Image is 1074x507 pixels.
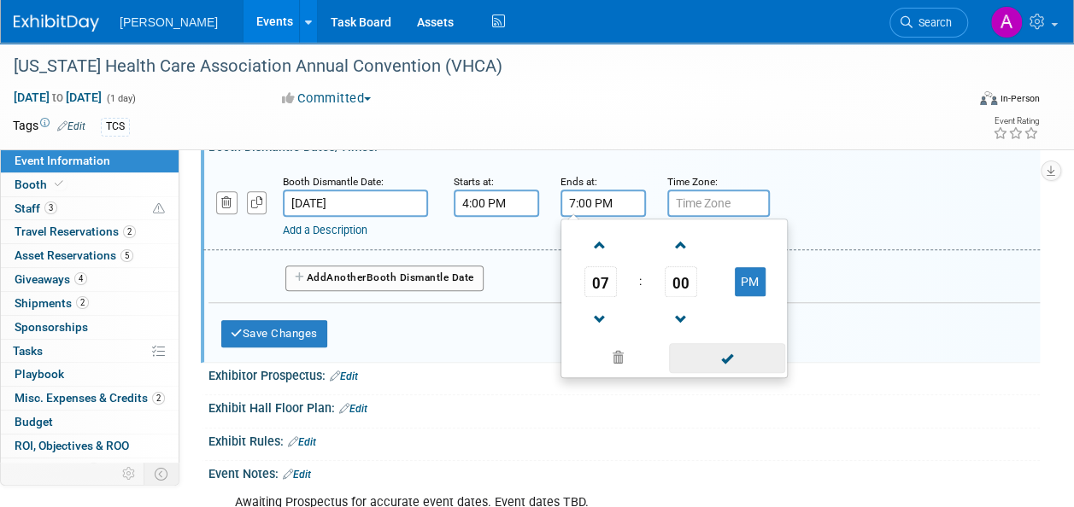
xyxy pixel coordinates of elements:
[208,428,1040,451] div: Exhibit Rules:
[152,392,165,405] span: 2
[74,272,87,285] span: 4
[1,340,179,363] a: Tasks
[15,296,89,310] span: Shipments
[668,347,786,371] a: Done
[120,249,133,262] span: 5
[283,469,311,481] a: Edit
[283,176,384,188] small: Booth Dismantle Date:
[101,118,130,136] div: TCS
[665,266,697,297] span: Pick Minute
[565,347,671,370] a: Clear selection
[13,344,43,358] span: Tasks
[15,224,136,238] span: Travel Reservations
[15,154,110,167] span: Event Information
[1,268,179,291] a: Giveaways4
[221,320,327,347] button: Save Changes
[208,395,1040,417] div: Exhibit Hall Floor Plan:
[1,316,179,339] a: Sponsorships
[15,178,67,191] span: Booth
[665,297,697,341] a: Decrement Minute
[1,220,179,243] a: Travel Reservations2
[57,120,85,132] a: Edit
[1,411,179,434] a: Budget
[15,248,133,262] span: Asset Reservations
[15,391,165,405] span: Misc. Expenses & Credits
[1,363,179,386] a: Playbook
[993,117,1039,125] div: Event Rating
[454,176,494,188] small: Starts at:
[1000,92,1040,105] div: In-Person
[735,267,766,296] button: PM
[1,434,179,457] a: ROI, Objectives & ROO
[283,224,367,236] a: Add a Description
[584,266,617,297] span: Pick Hour
[560,189,646,217] input: End Time
[990,6,1023,38] img: Amber Vincent
[15,201,57,215] span: Staff
[584,297,617,341] a: Decrement Hour
[153,201,165,217] span: Potential Scheduling Conflict -- at least one attendee is tagged in another overlapping event.
[144,463,179,485] td: Toggle Event Tabs
[13,90,103,105] span: [DATE] [DATE]
[326,271,367,283] span: Another
[454,189,539,217] input: Start Time
[14,15,99,32] img: ExhibitDay
[636,266,645,297] td: :
[285,265,484,291] button: AddAnotherBooth Dismantle Date
[50,90,66,104] span: to
[208,461,1040,483] div: Event Notes:
[283,189,428,217] input: Date
[980,91,997,105] img: Format-Inperson.png
[1,292,179,315] a: Shipments2
[114,463,144,485] td: Personalize Event Tab Strip
[55,179,63,189] i: Booth reservation complete
[1,244,179,267] a: Asset Reservations5
[665,223,697,266] a: Increment Minute
[13,117,85,137] td: Tags
[560,176,597,188] small: Ends at:
[15,367,64,381] span: Playbook
[890,89,1040,114] div: Event Format
[276,90,378,108] button: Committed
[15,415,53,428] span: Budget
[15,463,100,476] span: Attachments
[15,439,129,452] span: ROI, Objectives & ROO
[1,387,179,410] a: Misc. Expenses & Credits2
[667,176,718,188] small: Time Zone:
[339,403,367,415] a: Edit
[120,15,218,29] span: [PERSON_NAME]
[913,16,952,29] span: Search
[889,8,968,38] a: Search
[15,320,88,334] span: Sponsorships
[8,51,952,82] div: [US_STATE] Health Care Association Annual Convention (VHCA)
[288,436,316,448] a: Edit
[87,463,100,475] span: 3
[208,363,1040,385] div: Exhibitor Prospectus:
[1,149,179,172] a: Event Information
[105,93,136,104] span: (1 day)
[584,223,617,266] a: Increment Hour
[44,201,57,214] span: 3
[1,173,179,196] a: Booth
[330,370,358,382] a: Edit
[76,296,89,309] span: 2
[1,458,179,481] a: Attachments3
[123,225,136,238] span: 2
[1,197,179,220] a: Staff3
[667,189,770,217] input: Time Zone
[15,272,87,286] span: Giveaways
